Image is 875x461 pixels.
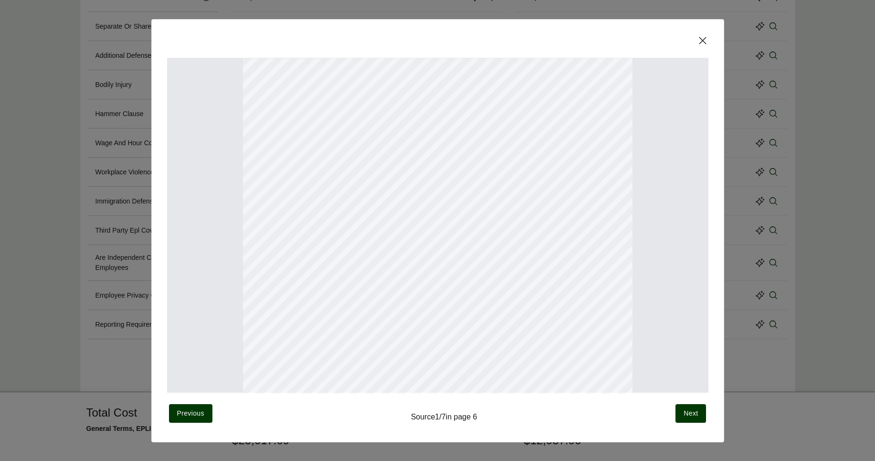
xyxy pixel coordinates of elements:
p: Source 1 / 7 in page 6 [411,411,477,423]
button: Next [675,404,706,423]
button: Previous [169,404,212,423]
span: Previous [177,408,204,418]
span: Next [684,408,698,418]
